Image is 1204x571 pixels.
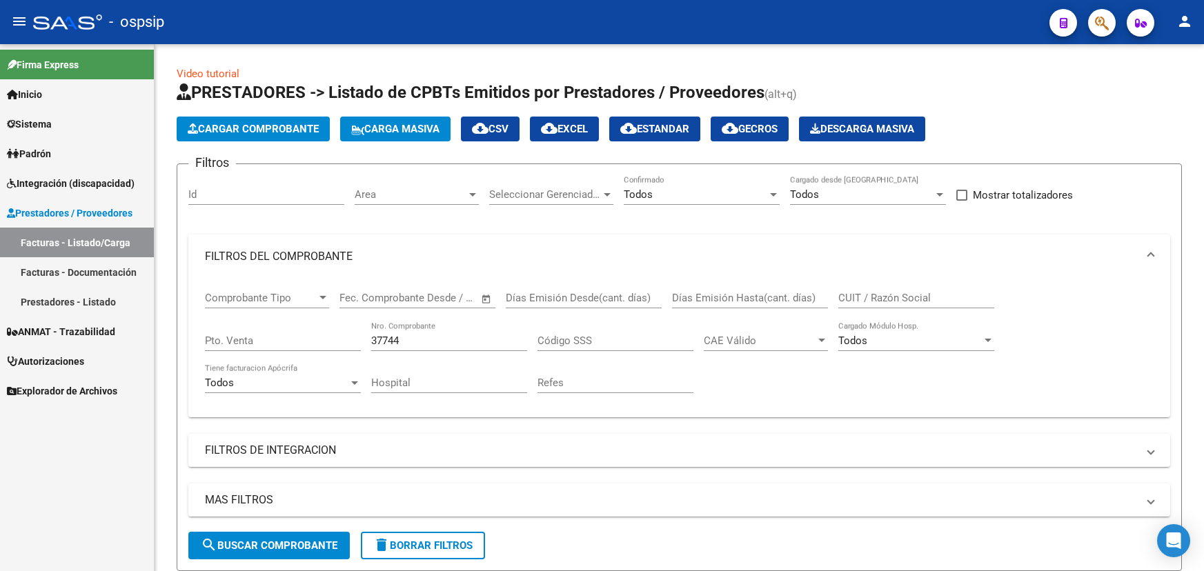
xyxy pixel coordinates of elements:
span: Todos [790,188,819,201]
span: PRESTADORES -> Listado de CPBTs Emitidos por Prestadores / Proveedores [177,83,764,102]
mat-panel-title: FILTROS DE INTEGRACION [205,443,1137,458]
span: Borrar Filtros [373,539,473,552]
button: Gecros [711,117,789,141]
app-download-masive: Descarga masiva de comprobantes (adjuntos) [799,117,925,141]
mat-expansion-panel-header: MAS FILTROS [188,483,1170,517]
mat-icon: search [201,537,217,553]
span: ANMAT - Trazabilidad [7,324,115,339]
a: Video tutorial [177,68,239,80]
div: FILTROS DEL COMPROBANTE [188,279,1170,417]
span: Padrón [7,146,51,161]
span: Gecros [722,123,778,135]
button: Borrar Filtros [361,532,485,559]
span: CAE Válido [704,334,816,347]
button: Descarga Masiva [799,117,925,141]
button: Cargar Comprobante [177,117,330,141]
span: Buscar Comprobante [201,539,337,552]
span: Descarga Masiva [810,123,914,135]
mat-icon: person [1176,13,1193,30]
input: Fecha inicio [339,292,395,304]
button: Buscar Comprobante [188,532,350,559]
button: Open calendar [479,291,495,307]
button: Carga Masiva [340,117,451,141]
span: Inicio [7,87,42,102]
span: Estandar [620,123,689,135]
input: Fecha fin [408,292,475,304]
mat-icon: menu [11,13,28,30]
mat-icon: cloud_download [722,120,738,137]
button: EXCEL [530,117,599,141]
span: Todos [205,377,234,389]
span: Explorador de Archivos [7,383,117,399]
mat-panel-title: MAS FILTROS [205,492,1137,508]
button: Estandar [609,117,700,141]
mat-icon: cloud_download [620,120,637,137]
span: Autorizaciones [7,354,84,369]
div: Open Intercom Messenger [1157,524,1190,557]
span: EXCEL [541,123,588,135]
span: Area [355,188,466,201]
span: Cargar Comprobante [188,123,319,135]
span: Seleccionar Gerenciador [489,188,601,201]
span: - ospsip [109,7,164,37]
mat-icon: delete [373,537,390,553]
span: Todos [624,188,653,201]
button: CSV [461,117,520,141]
span: Integración (discapacidad) [7,176,135,191]
span: Firma Express [7,57,79,72]
mat-icon: cloud_download [472,120,488,137]
mat-expansion-panel-header: FILTROS DE INTEGRACION [188,434,1170,467]
h3: Filtros [188,153,236,172]
span: Sistema [7,117,52,132]
mat-panel-title: FILTROS DEL COMPROBANTE [205,249,1137,264]
mat-icon: cloud_download [541,120,557,137]
span: CSV [472,123,509,135]
mat-expansion-panel-header: FILTROS DEL COMPROBANTE [188,234,1170,279]
span: (alt+q) [764,88,797,101]
span: Prestadores / Proveedores [7,206,132,221]
span: Comprobante Tipo [205,292,317,304]
span: Carga Masiva [351,123,440,135]
span: Todos [838,334,867,347]
span: Mostrar totalizadores [973,187,1073,203]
